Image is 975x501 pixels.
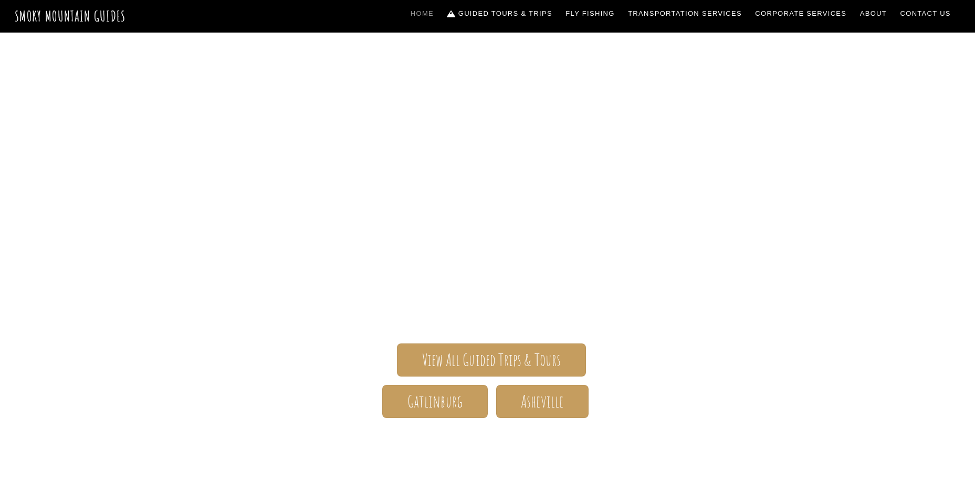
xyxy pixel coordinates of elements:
span: View All Guided Trips & Tours [422,354,561,366]
a: Fly Fishing [562,3,619,25]
a: Home [406,3,438,25]
a: Contact Us [896,3,955,25]
a: Guided Tours & Trips [443,3,557,25]
span: Gatlinburg [407,396,463,407]
a: Asheville [496,385,589,418]
span: Asheville [521,396,563,407]
a: About [856,3,891,25]
a: Smoky Mountain Guides [15,7,126,25]
a: Corporate Services [751,3,851,25]
a: View All Guided Trips & Tours [397,343,585,377]
a: Gatlinburg [382,385,487,418]
h1: Your adventure starts here. [183,435,792,460]
a: Transportation Services [624,3,746,25]
span: Smoky Mountain Guides [183,179,792,231]
span: The ONLY one-stop, full Service Guide Company for the Gatlinburg and [GEOGRAPHIC_DATA] side of th... [183,231,792,312]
